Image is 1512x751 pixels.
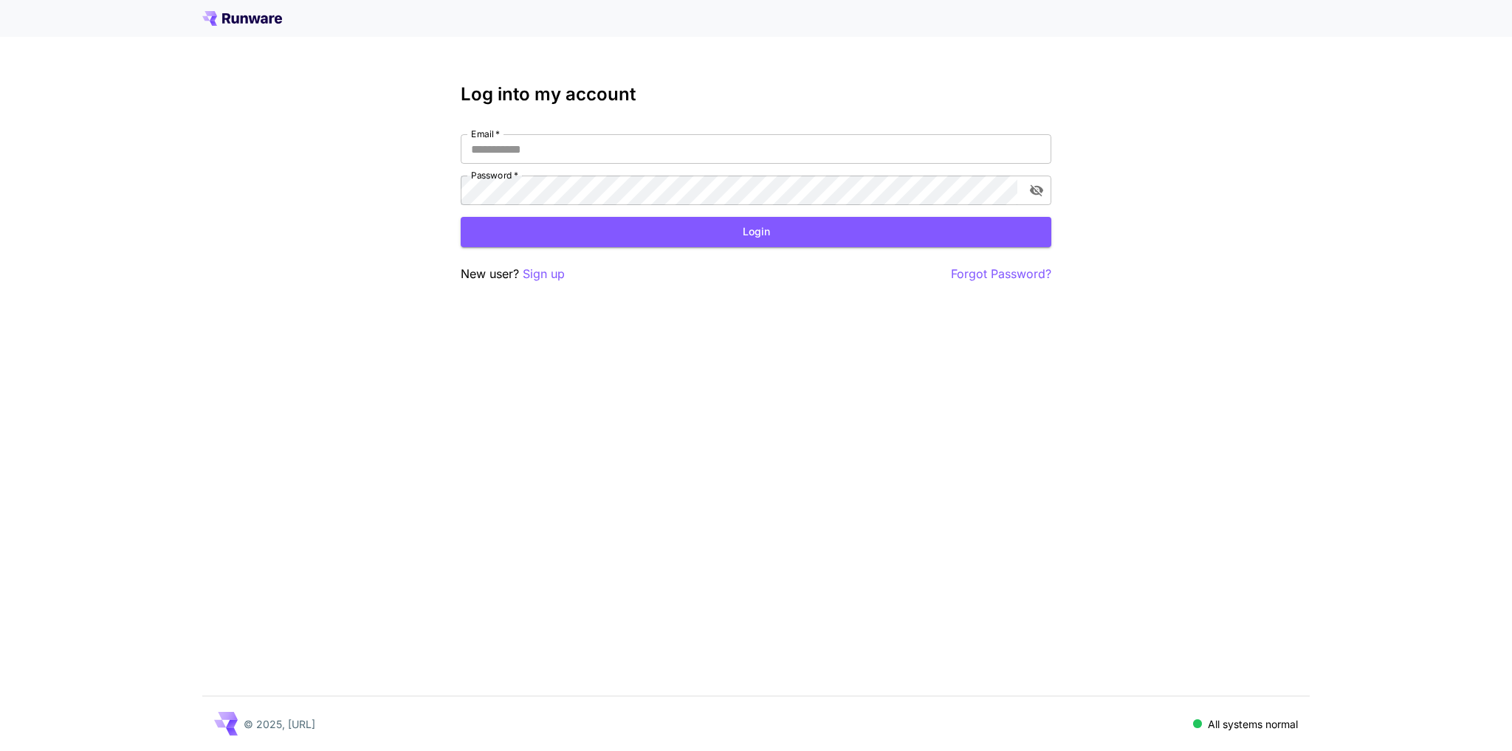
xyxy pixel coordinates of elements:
[461,84,1051,105] h3: Log into my account
[461,217,1051,247] button: Login
[244,716,315,732] p: © 2025, [URL]
[471,169,518,181] label: Password
[1208,716,1298,732] p: All systems normal
[523,265,565,283] button: Sign up
[1023,177,1050,204] button: toggle password visibility
[471,128,500,140] label: Email
[951,265,1051,283] button: Forgot Password?
[461,265,565,283] p: New user?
